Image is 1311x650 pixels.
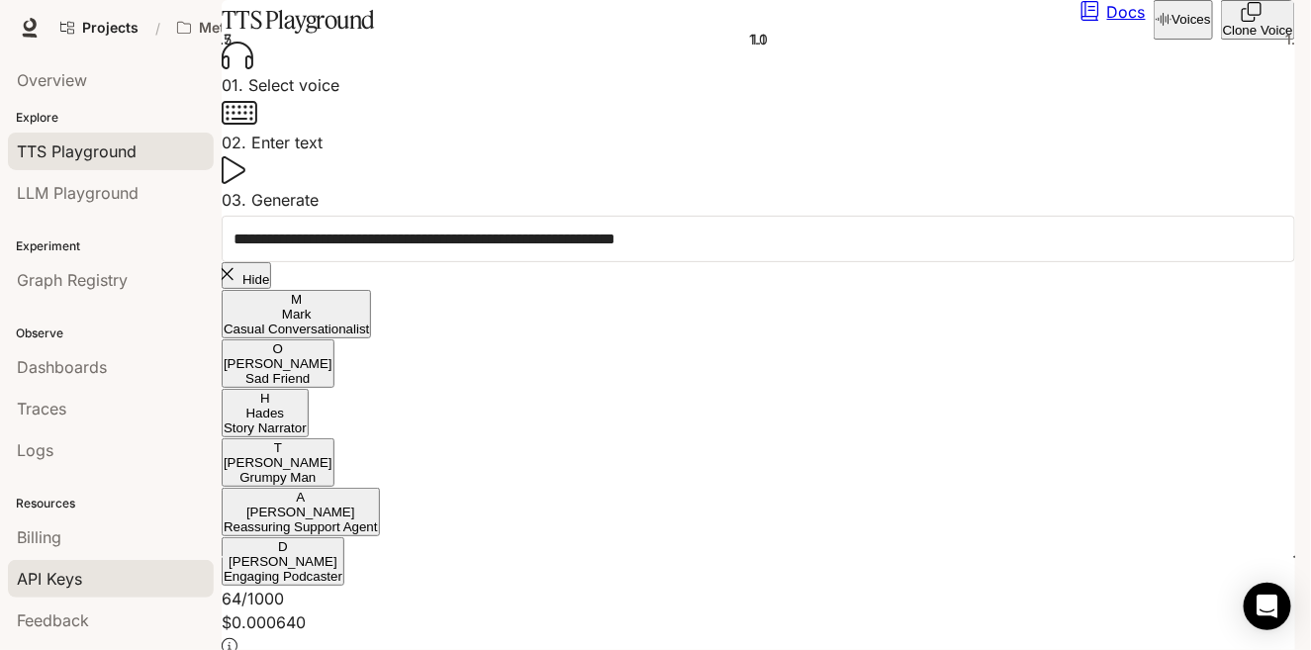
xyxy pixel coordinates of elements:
p: Select voice [243,73,339,97]
button: MMarkCasual Conversationalist [222,290,371,338]
p: Enter text [246,131,323,154]
div: H [224,391,307,406]
button: D[PERSON_NAME]Engaging Podcaster [222,537,344,586]
p: Metropius [199,20,269,37]
p: Hades [224,406,307,420]
div: M [224,292,369,307]
p: Generate [246,188,319,212]
p: [PERSON_NAME] [224,505,378,519]
p: 0 3 . [222,188,246,212]
p: [PERSON_NAME] [224,356,332,371]
span: 1.0 [749,30,768,49]
p: $ 0.000640 [222,610,1295,634]
div: T [224,440,332,455]
p: Sad Friend [224,371,332,386]
div: A [224,490,378,505]
p: Engaging Podcaster [224,569,342,584]
div: Open Intercom Messenger [1244,583,1291,630]
p: 0 1 . [222,73,243,97]
div: D [224,539,342,554]
div: O [224,341,332,356]
p: Casual Conversationalist [224,322,369,336]
p: 0 2 . [222,131,246,154]
span: 1.5 [1286,30,1304,49]
span: 0.5 [212,30,233,49]
button: Hide [222,262,271,289]
a: Go to projects [51,8,147,47]
p: [PERSON_NAME] [224,554,342,569]
button: T[PERSON_NAME]Grumpy Man [222,438,334,487]
p: Reassuring Support Agent [224,519,378,534]
span: Projects [82,20,139,37]
p: Mark [224,307,369,322]
p: Story Narrator [224,420,307,435]
a: Docs [1085,2,1146,22]
button: O[PERSON_NAME]Sad Friend [222,339,334,388]
button: Open workspace menu [168,8,300,47]
p: Grumpy Man [224,470,332,485]
button: HHadesStory Narrator [222,389,309,437]
p: [PERSON_NAME] [224,455,332,470]
div: / [147,18,168,39]
p: 64 / 1000 [222,587,1295,610]
button: A[PERSON_NAME]Reassuring Support Agent [222,488,380,536]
